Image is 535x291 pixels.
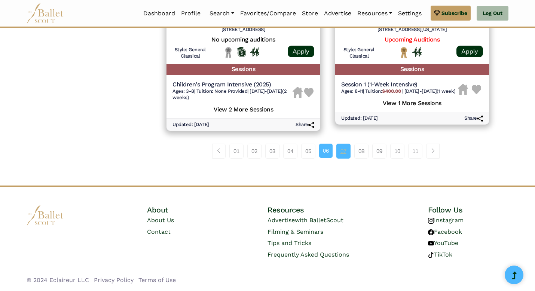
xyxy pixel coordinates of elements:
a: Privacy Policy [94,276,134,284]
h5: Session 1 (1-Week Intensive) [341,81,456,89]
a: Search [207,6,237,21]
h6: [STREET_ADDRESS] [172,27,314,33]
h6: Updated: [DATE] [172,122,209,128]
a: Apply [288,46,314,57]
h5: Sessions [166,64,320,75]
a: 03 [265,144,279,159]
a: Settings [395,6,425,21]
a: 08 [354,144,369,159]
h6: Style: General Classical [341,47,377,59]
h6: Share [296,122,314,128]
a: 02 [247,144,262,159]
img: In Person [412,47,422,57]
a: 10 [390,144,404,159]
img: Housing Unavailable [293,87,303,98]
a: Facebook [428,228,462,235]
span: Ages: 8-11 [341,88,363,94]
a: Subscribe [431,6,471,21]
img: Local [224,47,233,58]
a: 11 [408,144,422,159]
a: 09 [372,144,386,159]
a: 05 [301,144,315,159]
nav: Page navigation example [212,144,444,159]
a: Resources [354,6,395,21]
img: logo [27,205,64,226]
h5: No upcoming auditions [172,36,314,44]
img: tiktok logo [428,252,434,258]
a: TikTok [428,251,452,258]
h5: Children's Program Intensive (2025) [172,81,293,89]
a: Advertisewith BalletScout [267,217,343,224]
h6: Style: General Classical [172,47,208,59]
h6: Share [464,115,483,122]
h6: | | [341,88,456,95]
span: Tuition: None Provided [196,88,247,94]
img: youtube logo [428,241,434,246]
a: Profile [178,6,204,21]
a: About Us [147,217,174,224]
span: [DATE]-[DATE] (1 week) [404,88,456,94]
a: Favorites/Compare [237,6,299,21]
span: Subscribe [441,9,467,17]
h5: View 1 More Sessions [341,98,483,107]
h6: [STREET_ADDRESS][US_STATE] [341,27,483,33]
img: gem.svg [434,9,440,17]
a: Apply [456,46,483,57]
span: Tuition: [365,88,402,94]
h6: Updated: [DATE] [341,115,378,122]
span: with BalletScout [295,217,343,224]
a: Dashboard [140,6,178,21]
a: 06 [319,144,333,158]
a: 01 [229,144,244,159]
a: Advertise [321,6,354,21]
a: Store [299,6,321,21]
a: Contact [147,228,171,235]
h4: About [147,205,227,215]
h4: Resources [267,205,388,215]
a: Upcoming Auditions [385,36,440,43]
img: National [399,47,409,58]
h6: | | [172,88,293,101]
a: 07 [336,144,351,159]
img: facebook logo [428,229,434,235]
b: $400.00 [382,88,401,94]
h5: View 2 More Sessions [172,104,314,114]
span: Ages: 3-8 [172,88,194,94]
a: 04 [283,144,297,159]
span: [DATE]-[DATE] (2 weeks) [172,88,287,100]
img: Heart [472,85,481,94]
img: Heart [304,88,314,97]
a: YouTube [428,239,458,246]
a: Instagram [428,217,464,224]
a: Tips and Tricks [267,239,311,246]
img: Housing Unavailable [458,84,468,95]
a: Frequently Asked Questions [267,251,349,258]
img: instagram logo [428,218,434,224]
a: Filming & Seminars [267,228,323,235]
li: © 2024 Eclaireur LLC [27,275,89,285]
a: Log Out [477,6,508,21]
a: Terms of Use [138,276,176,284]
h4: Follow Us [428,205,508,215]
h5: Sessions [335,64,489,75]
img: Offers Scholarship [237,47,246,57]
img: In Person [250,47,259,57]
